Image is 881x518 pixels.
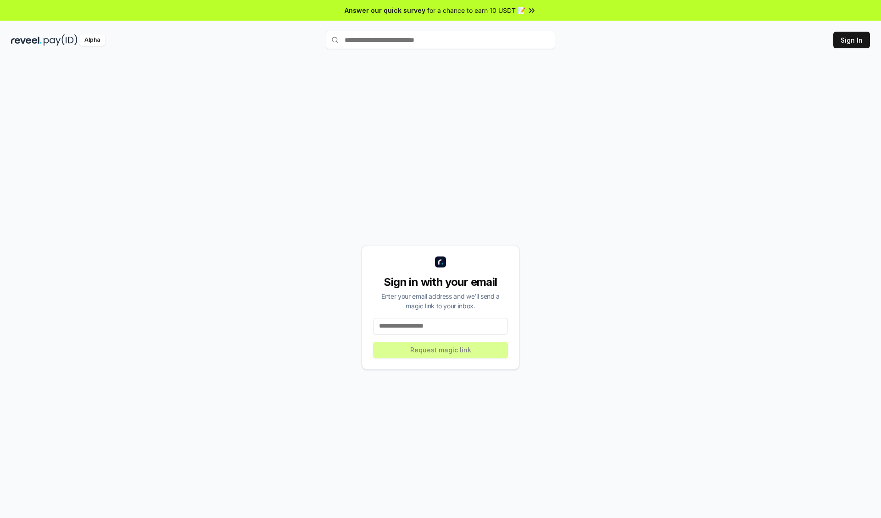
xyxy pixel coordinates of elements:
div: Enter your email address and we’ll send a magic link to your inbox. [373,291,508,311]
span: for a chance to earn 10 USDT 📝 [427,6,525,15]
div: Alpha [79,34,105,46]
img: pay_id [44,34,78,46]
div: Sign in with your email [373,275,508,290]
button: Sign In [833,32,870,48]
img: logo_small [435,256,446,267]
span: Answer our quick survey [345,6,425,15]
img: reveel_dark [11,34,42,46]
